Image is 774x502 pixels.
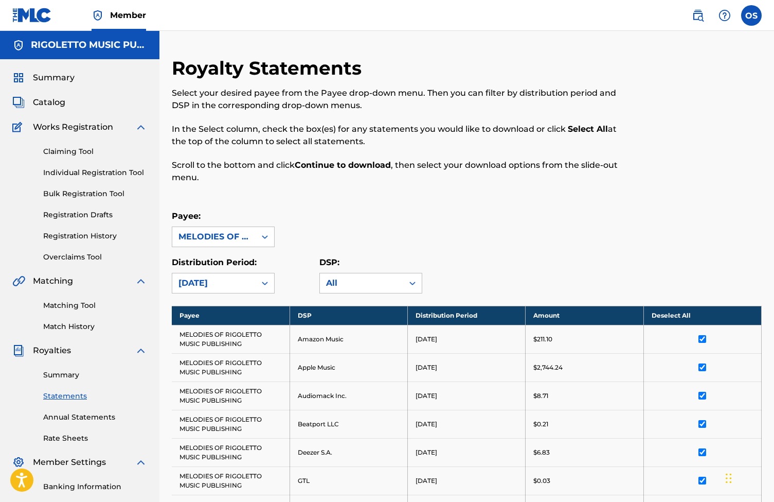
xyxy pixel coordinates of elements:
a: Summary [43,370,147,380]
img: Accounts [12,39,25,51]
label: Distribution Period: [172,257,257,267]
td: MELODIES OF RIGOLETTO MUSIC PUBLISHING [172,438,290,466]
strong: Continue to download [295,160,391,170]
a: Individual Registration Tool [43,167,147,178]
iframe: Chat Widget [723,453,774,502]
img: Royalties [12,344,25,357]
span: Works Registration [33,121,113,133]
a: Overclaims Tool [43,252,147,263]
td: Amazon Music [290,325,407,353]
img: search [692,9,704,22]
img: expand [135,344,147,357]
td: [DATE] [408,382,526,410]
img: Catalog [12,96,25,109]
a: Public Search [688,5,708,26]
img: expand [135,121,147,133]
div: User Menu [741,5,762,26]
a: Rate Sheets [43,433,147,444]
td: [DATE] [408,410,526,438]
a: CatalogCatalog [12,96,65,109]
a: Matching Tool [43,300,147,311]
a: SummarySummary [12,72,75,84]
label: DSP: [319,257,339,267]
img: Top Rightsholder [92,9,104,22]
h2: Royalty Statements [172,57,367,80]
span: Summary [33,72,75,84]
td: [DATE] [408,466,526,495]
strong: Select All [568,124,608,134]
div: [DATE] [178,277,249,289]
p: In the Select column, check the box(es) for any statements you would like to download or click at... [172,123,626,148]
a: Claiming Tool [43,146,147,157]
div: Drag [726,463,732,494]
iframe: Resource Center [745,334,774,419]
h5: RIGOLETTO MUSIC PUBLISHING [31,39,147,51]
p: $8.71 [533,391,548,401]
span: Matching [33,275,73,287]
td: Deezer S.A. [290,438,407,466]
img: Member Settings [12,456,25,469]
img: MLC Logo [12,8,52,23]
th: Deselect All [643,306,761,325]
td: GTL [290,466,407,495]
p: $6.83 [533,448,550,457]
th: DSP [290,306,407,325]
td: Apple Music [290,353,407,382]
p: $0.21 [533,420,548,429]
a: Statements [43,391,147,402]
img: Works Registration [12,121,26,133]
span: Member Settings [33,456,106,469]
th: Payee [172,306,290,325]
p: $0.03 [533,476,550,486]
img: help [718,9,731,22]
span: Catalog [33,96,65,109]
a: Registration Drafts [43,210,147,220]
td: [DATE] [408,353,526,382]
span: Royalties [33,344,71,357]
td: MELODIES OF RIGOLETTO MUSIC PUBLISHING [172,353,290,382]
a: Match History [43,321,147,332]
td: MELODIES OF RIGOLETTO MUSIC PUBLISHING [172,410,290,438]
div: MELODIES OF RIGOLETTO MUSIC PUBLISHING [178,231,249,243]
img: Matching [12,275,25,287]
img: expand [135,275,147,287]
a: Registration History [43,231,147,241]
a: Bulk Registration Tool [43,188,147,199]
td: MELODIES OF RIGOLETTO MUSIC PUBLISHING [172,325,290,353]
th: Amount [526,306,643,325]
td: MELODIES OF RIGOLETTO MUSIC PUBLISHING [172,382,290,410]
p: $211.10 [533,335,552,344]
td: [DATE] [408,438,526,466]
div: Help [714,5,735,26]
img: expand [135,456,147,469]
td: [DATE] [408,325,526,353]
th: Distribution Period [408,306,526,325]
td: MELODIES OF RIGOLETTO MUSIC PUBLISHING [172,466,290,495]
label: Payee: [172,211,201,221]
div: All [326,277,397,289]
td: Beatport LLC [290,410,407,438]
img: Summary [12,72,25,84]
span: Member [110,9,146,21]
td: Audiomack Inc. [290,382,407,410]
a: Banking Information [43,481,147,492]
p: $2,744.24 [533,363,563,372]
p: Select your desired payee from the Payee drop-down menu. Then you can filter by distribution peri... [172,87,626,112]
a: Annual Statements [43,412,147,423]
p: Scroll to the bottom and click , then select your download options from the slide-out menu. [172,159,626,184]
